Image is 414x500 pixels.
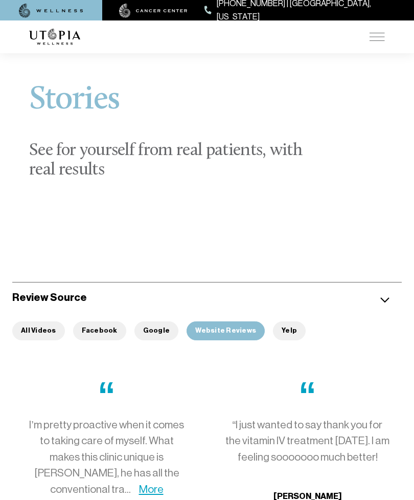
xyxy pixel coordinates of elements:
h2: See for yourself from real patients, with real results [29,141,310,180]
img: cancer center [119,4,188,18]
span: “ [98,374,116,417]
button: Facebook [73,321,126,340]
button: All Videos [12,321,65,340]
a: More [139,483,164,495]
img: logo [29,29,80,45]
img: icon [380,297,389,303]
h1: Stories [29,84,310,129]
span: “ [298,374,316,417]
img: icon-hamburger [370,33,385,41]
p: I’m pretty proactive when it comes to taking care of myself. What makes this clinic unique is [PE... [24,417,189,498]
h5: Review Source [12,291,87,305]
button: Google [134,321,179,340]
img: wellness [19,4,83,18]
button: Website Reviews [187,321,265,340]
button: Yelp [273,321,306,340]
p: “I just wanted to say thank you for the vitamin IV treatment [DATE]. I am feeling sooooooo much b... [225,417,390,466]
